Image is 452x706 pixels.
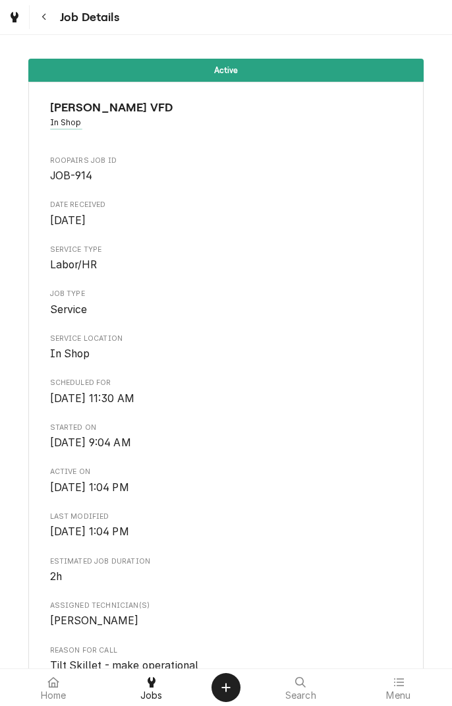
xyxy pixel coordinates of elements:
span: Estimated Job Duration [50,569,403,585]
a: Menu [351,672,447,703]
div: Last Modified [50,512,403,540]
div: Active On [50,467,403,495]
span: [DATE] 1:04 PM [50,481,129,494]
span: Active [214,66,239,74]
span: Reason For Call [50,658,403,674]
span: Scheduled For [50,391,403,407]
div: Reason For Call [50,645,403,674]
span: Last Modified [50,524,403,540]
span: Labor/HR [50,258,97,271]
span: Name [50,99,403,117]
span: Service Type [50,257,403,273]
a: Go to Jobs [3,5,26,29]
div: Status [28,59,424,82]
div: Started On [50,423,403,451]
button: Create Object [212,673,240,702]
span: Jobs [140,690,163,701]
span: Assigned Technician(s) [50,601,403,611]
span: Menu [386,690,410,701]
span: Active On [50,467,403,477]
span: Roopairs Job ID [50,156,403,166]
span: Address [50,117,403,129]
span: In Shop [50,347,90,360]
span: Search [285,690,316,701]
div: Client Information [50,99,403,139]
div: Date Received [50,200,403,228]
span: Reason For Call [50,645,403,656]
div: Assigned Technician(s) [50,601,403,629]
span: [PERSON_NAME] [50,614,139,627]
a: Search [252,672,349,703]
span: Started On [50,423,403,433]
a: Home [5,672,102,703]
span: Job Type [50,302,403,318]
span: Date Received [50,213,403,229]
span: Service Type [50,245,403,255]
span: Job Details [56,9,119,26]
button: Navigate back [32,5,56,29]
span: Roopairs Job ID [50,168,403,184]
span: 2h [50,570,62,583]
span: Home [41,690,67,701]
span: Estimated Job Duration [50,556,403,567]
span: Started On [50,435,403,451]
span: Assigned Technician(s) [50,613,403,629]
div: Estimated Job Duration [50,556,403,585]
span: JOB-914 [50,169,93,182]
span: Service [50,303,88,316]
div: Service Location [50,334,403,362]
span: Date Received [50,200,403,210]
span: Active On [50,480,403,496]
div: Scheduled For [50,378,403,406]
div: Service Type [50,245,403,273]
span: Service Location [50,334,403,344]
a: Jobs [103,672,200,703]
div: Roopairs Job ID [50,156,403,184]
span: Service Location [50,346,403,362]
span: Tilt Skillet - make operational [50,659,199,672]
span: [DATE] [50,214,86,227]
span: [DATE] 11:30 AM [50,392,134,405]
span: [DATE] 1:04 PM [50,525,129,538]
span: [DATE] 9:04 AM [50,436,131,449]
span: Job Type [50,289,403,299]
span: Last Modified [50,512,403,522]
span: Scheduled For [50,378,403,388]
div: Job Type [50,289,403,317]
